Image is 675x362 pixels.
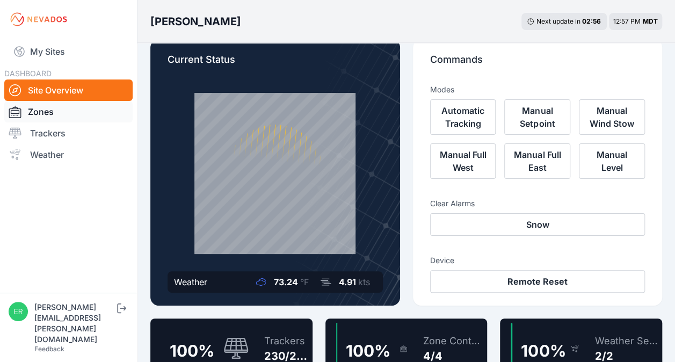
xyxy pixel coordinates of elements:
button: Manual Setpoint [504,99,570,135]
button: Manual Full East [504,143,570,179]
p: Current Status [168,52,383,76]
p: Commands [430,52,645,76]
button: Snow [430,213,645,236]
div: 02 : 56 [582,17,601,26]
h3: [PERSON_NAME] [150,14,241,29]
h3: Clear Alarms [430,198,645,209]
div: Trackers [264,334,308,349]
span: kts [358,277,370,287]
button: Manual Level [579,143,645,179]
h3: Modes [430,84,454,95]
span: 100 % [521,341,565,360]
button: Manual Wind Stow [579,99,645,135]
div: [PERSON_NAME][EMAIL_ADDRESS][PERSON_NAME][DOMAIN_NAME] [34,302,115,345]
nav: Breadcrumb [150,8,241,35]
span: 100 % [170,341,214,360]
span: 100 % [346,341,390,360]
span: 4.91 [339,277,356,287]
button: Automatic Tracking [430,99,496,135]
div: Zone Controllers [423,334,483,349]
div: Weather Sensors [595,334,658,349]
a: Zones [4,101,133,122]
img: Nevados [9,11,69,28]
a: Feedback [34,345,64,353]
span: DASHBOARD [4,69,52,78]
a: My Sites [4,39,133,64]
img: erik.ordorica@solvenergy.com [9,302,28,321]
button: Remote Reset [430,270,645,293]
span: Next update in [536,17,580,25]
h3: Device [430,255,645,266]
a: Site Overview [4,79,133,101]
span: MDT [643,17,658,25]
span: 73.24 [274,277,298,287]
a: Trackers [4,122,133,144]
div: Weather [174,276,207,288]
a: Weather [4,144,133,165]
span: 12:57 PM [613,17,641,25]
button: Manual Full West [430,143,496,179]
span: °F [300,277,309,287]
